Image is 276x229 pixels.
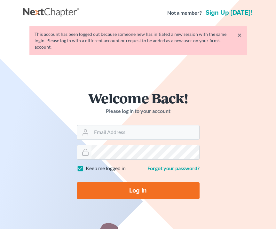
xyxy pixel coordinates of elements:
[77,91,200,105] h1: Welcome Back!
[204,10,253,16] a: Sign up [DATE]!
[86,165,126,172] label: Keep me logged in
[35,31,242,50] div: This account has been logged out because someone new has initiated a new session with the same lo...
[77,182,200,199] input: Log In
[91,125,199,139] input: Email Address
[147,165,200,171] a: Forgot your password?
[167,9,202,17] strong: Not a member?
[237,31,242,39] a: ×
[77,107,200,115] p: Please log in to your account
